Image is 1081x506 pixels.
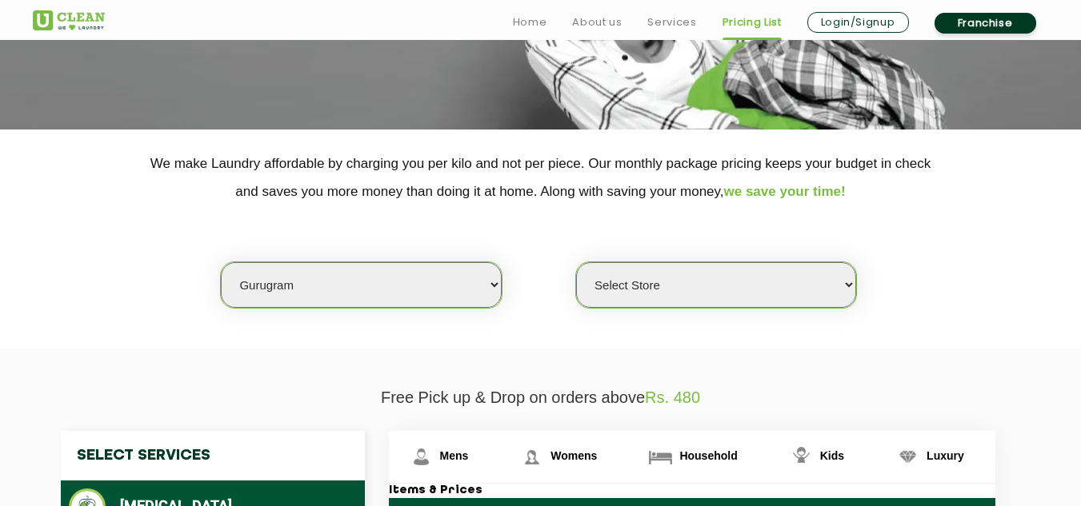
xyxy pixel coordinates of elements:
[647,443,675,471] img: Household
[894,443,922,471] img: Luxury
[61,431,365,480] h4: Select Services
[679,449,737,462] span: Household
[645,388,700,406] span: Rs. 480
[647,13,696,32] a: Services
[807,12,909,33] a: Login/Signup
[724,184,846,199] span: we save your time!
[389,484,995,498] h3: Items & Prices
[935,13,1036,34] a: Franchise
[927,449,964,462] span: Luxury
[572,13,622,32] a: About us
[440,449,469,462] span: Mens
[33,149,1049,205] p: We make Laundry affordable by charging you per kilo and not per piece. Our monthly package pricin...
[518,443,546,471] img: Womens
[551,449,597,462] span: Womens
[407,443,435,471] img: Mens
[787,443,815,471] img: Kids
[723,13,782,32] a: Pricing List
[33,388,1049,407] p: Free Pick up & Drop on orders above
[513,13,547,32] a: Home
[33,10,105,30] img: UClean Laundry and Dry Cleaning
[820,449,844,462] span: Kids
